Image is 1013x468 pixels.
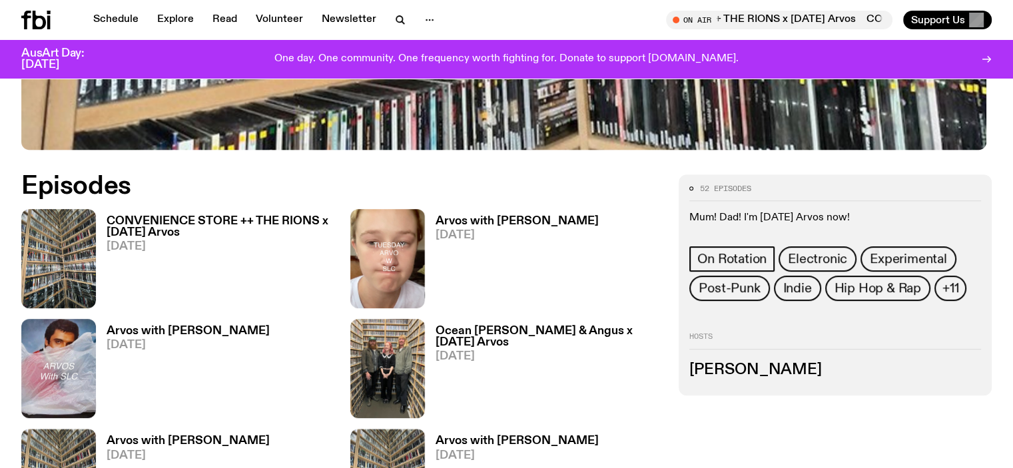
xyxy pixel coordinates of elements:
h3: [PERSON_NAME] [689,363,981,377]
a: Newsletter [314,11,384,29]
a: Electronic [779,246,856,272]
a: CONVENIENCE STORE ++ THE RIONS x [DATE] Arvos[DATE] [96,216,334,308]
a: Post-Punk [689,276,769,301]
p: Mum! Dad! I'm [DATE] Arvos now! [689,212,981,224]
button: +11 [934,276,966,301]
h3: Arvos with [PERSON_NAME] [107,435,270,447]
a: Read [204,11,245,29]
span: [DATE] [107,340,270,351]
p: One day. One community. One frequency worth fighting for. Donate to support [DOMAIN_NAME]. [274,53,739,65]
span: [DATE] [107,450,270,461]
span: [DATE] [107,241,334,252]
span: Post-Punk [699,281,760,296]
span: [DATE] [436,230,599,241]
h3: Ocean [PERSON_NAME] & Angus x [DATE] Arvos [436,326,663,348]
span: On Rotation [697,252,767,266]
a: Ocean [PERSON_NAME] & Angus x [DATE] Arvos[DATE] [425,326,663,418]
a: Schedule [85,11,147,29]
a: Experimental [860,246,956,272]
a: Explore [149,11,202,29]
a: On Rotation [689,246,775,272]
button: Support Us [903,11,992,29]
span: [DATE] [436,351,663,362]
a: Volunteer [248,11,311,29]
button: On AirCONVENIENCE STORE ++ THE RIONS x [DATE] ArvosCONVENIENCE STORE ++ THE RIONS x [DATE] Arvos [666,11,892,29]
img: A corner shot of the fbi music library [21,209,96,308]
span: [DATE] [436,450,599,461]
a: Indie [774,276,821,301]
span: Experimental [870,252,947,266]
h2: Hosts [689,333,981,349]
span: Support Us [911,14,965,26]
h3: Arvos with [PERSON_NAME] [436,216,599,227]
span: Hip Hop & Rap [835,281,921,296]
span: Electronic [788,252,847,266]
h3: CONVENIENCE STORE ++ THE RIONS x [DATE] Arvos [107,216,334,238]
a: Arvos with [PERSON_NAME][DATE] [96,326,270,418]
span: 52 episodes [700,185,751,192]
h3: Arvos with [PERSON_NAME] [107,326,270,337]
span: Indie [783,281,812,296]
a: Hip Hop & Rap [825,276,930,301]
a: Arvos with [PERSON_NAME][DATE] [425,216,599,308]
span: +11 [942,281,958,296]
h3: AusArt Day: [DATE] [21,48,107,71]
h3: Arvos with [PERSON_NAME] [436,435,599,447]
h2: Episodes [21,174,663,198]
